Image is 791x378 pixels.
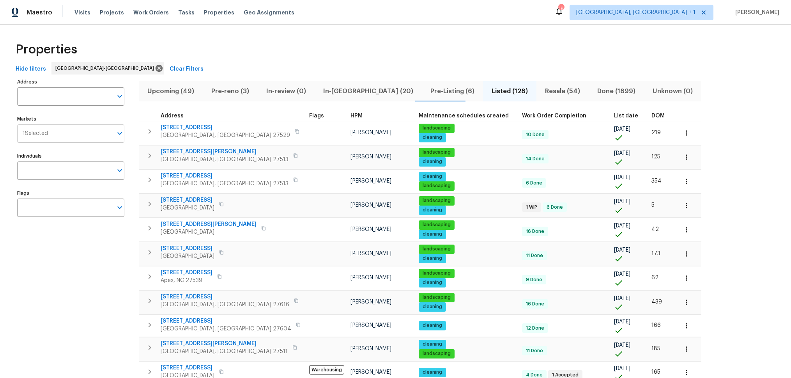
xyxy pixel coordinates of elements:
[161,113,184,119] span: Address
[651,323,661,328] span: 166
[614,113,638,119] span: List date
[161,301,289,309] span: [GEOGRAPHIC_DATA], [GEOGRAPHIC_DATA] 27616
[350,202,391,208] span: [PERSON_NAME]
[419,207,445,213] span: cleaning
[133,9,169,16] span: Work Orders
[161,148,288,156] span: [STREET_ADDRESS][PERSON_NAME]
[419,303,445,310] span: cleaning
[488,86,532,97] span: Listed (128)
[419,255,445,262] span: cleaning
[350,346,391,351] span: [PERSON_NAME]
[651,202,655,208] span: 5
[161,228,257,236] span: [GEOGRAPHIC_DATA]
[426,86,478,97] span: Pre-Listing (6)
[651,130,661,135] span: 219
[419,183,454,189] span: landscaping
[23,130,48,137] span: 1 Selected
[543,204,566,211] span: 6 Done
[350,323,391,328] span: [PERSON_NAME]
[523,252,546,259] span: 11 Done
[17,80,124,84] label: Address
[651,299,662,305] span: 439
[614,272,630,277] span: [DATE]
[419,197,454,204] span: landscaping
[114,165,125,176] button: Open
[419,173,445,180] span: cleaning
[17,154,124,158] label: Individuals
[614,247,630,253] span: [DATE]
[161,317,291,325] span: [STREET_ADDRESS]
[244,9,294,16] span: Geo Assignments
[161,124,290,131] span: [STREET_ADDRESS]
[419,134,445,141] span: cleaning
[419,350,454,357] span: landscaping
[161,204,214,212] span: [GEOGRAPHIC_DATA]
[614,199,630,204] span: [DATE]
[309,365,344,374] span: Warehousing
[350,178,391,184] span: [PERSON_NAME]
[614,343,630,348] span: [DATE]
[100,9,124,16] span: Projects
[170,64,204,74] span: Clear Filters
[593,86,639,97] span: Done (1899)
[614,296,630,301] span: [DATE]
[523,156,548,162] span: 14 Done
[55,64,157,72] span: [GEOGRAPHIC_DATA]-[GEOGRAPHIC_DATA]
[262,86,310,97] span: In-review (0)
[51,62,164,75] div: [GEOGRAPHIC_DATA]-[GEOGRAPHIC_DATA]
[523,277,545,283] span: 9 Done
[161,293,289,301] span: [STREET_ADDRESS]
[523,228,547,235] span: 16 Done
[419,158,445,165] span: cleaning
[651,113,665,119] span: DOM
[523,180,545,186] span: 6 Done
[614,175,630,180] span: [DATE]
[649,86,697,97] span: Unknown (0)
[350,299,391,305] span: [PERSON_NAME]
[614,126,630,132] span: [DATE]
[523,325,547,332] span: 12 Done
[161,156,288,163] span: [GEOGRAPHIC_DATA], [GEOGRAPHIC_DATA] 27513
[161,196,214,204] span: [STREET_ADDRESS]
[732,9,779,16] span: [PERSON_NAME]
[350,113,363,119] span: HPM
[419,270,454,277] span: landscaping
[419,149,454,156] span: landscaping
[114,202,125,213] button: Open
[161,364,214,372] span: [STREET_ADDRESS]
[16,64,46,74] span: Hide filters
[651,251,660,256] span: 173
[523,204,540,211] span: 1 WIP
[161,180,288,188] span: [GEOGRAPHIC_DATA], [GEOGRAPHIC_DATA] 27513
[419,125,454,131] span: landscaping
[12,62,49,76] button: Hide filters
[161,277,212,284] span: Apex, NC 27539
[651,154,660,160] span: 125
[350,154,391,160] span: [PERSON_NAME]
[114,91,125,102] button: Open
[614,223,630,229] span: [DATE]
[651,275,658,280] span: 62
[419,322,445,329] span: cleaning
[204,9,234,16] span: Properties
[27,9,52,16] span: Maestro
[161,172,288,180] span: [STREET_ADDRESS]
[161,269,212,277] span: [STREET_ADDRESS]
[319,86,417,97] span: In-[GEOGRAPHIC_DATA] (20)
[651,178,662,184] span: 354
[309,113,324,119] span: Flags
[419,246,454,252] span: landscaping
[161,340,288,348] span: [STREET_ADDRESS][PERSON_NAME]
[419,231,445,238] span: cleaning
[16,46,77,53] span: Properties
[541,86,584,97] span: Resale (54)
[523,301,547,307] span: 16 Done
[350,227,391,232] span: [PERSON_NAME]
[350,369,391,375] span: [PERSON_NAME]
[161,131,290,139] span: [GEOGRAPHIC_DATA], [GEOGRAPHIC_DATA] 27529
[74,9,90,16] span: Visits
[143,86,198,97] span: Upcoming (49)
[614,151,630,156] span: [DATE]
[523,348,546,354] span: 11 Done
[651,346,660,351] span: 185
